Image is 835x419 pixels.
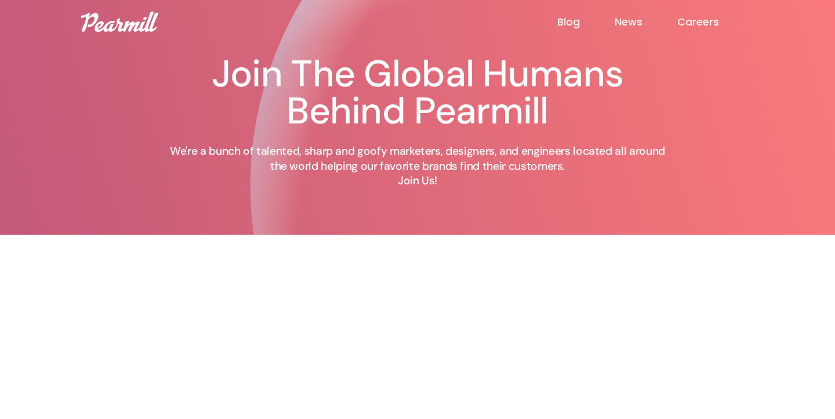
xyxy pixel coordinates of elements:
a: Careers [677,15,754,29]
p: We're a bunch of talented, sharp and goofy marketers, designers, and engineers located all around... [162,144,673,188]
h1: Join The Global Humans Behind Pearmill [162,56,673,130]
img: Pearmill logo [81,12,158,32]
a: News [615,15,677,29]
a: Blog [557,15,615,29]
